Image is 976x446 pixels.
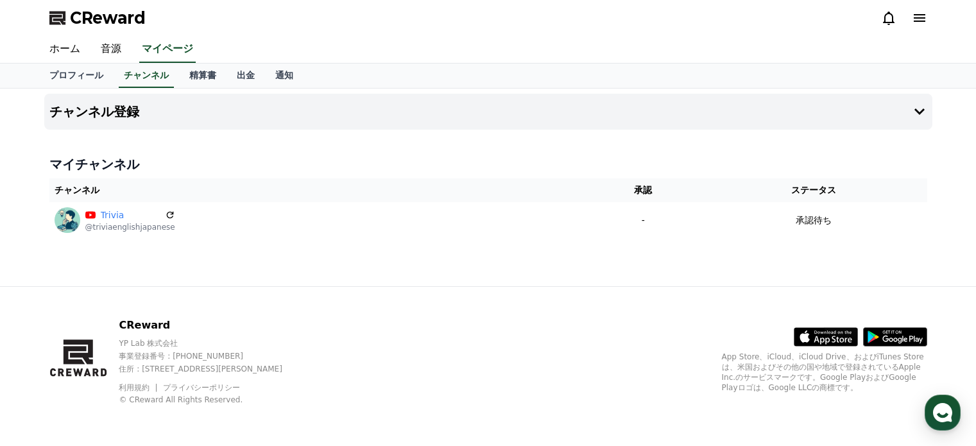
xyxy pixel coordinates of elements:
img: Trivia [55,207,80,233]
p: YP Lab 株式会社 [119,338,304,348]
p: © CReward All Rights Reserved. [119,395,304,405]
a: CReward [49,8,146,28]
p: CReward [119,318,304,333]
p: 住所 : [STREET_ADDRESS][PERSON_NAME] [119,364,304,374]
a: チャンネル [119,64,174,88]
a: プライバシーポリシー [163,383,240,392]
button: チャンネル登録 [44,94,932,130]
h4: チャンネル登録 [49,105,139,119]
p: 承認待ち [796,214,832,227]
a: 出金 [227,64,265,88]
p: @triviaenglishjapanese [85,222,175,232]
p: App Store、iCloud、iCloud Drive、およびiTunes Storeは、米国およびその他の国や地域で登録されているApple Inc.のサービスマークです。Google P... [722,352,927,393]
a: 音源 [90,36,132,63]
span: CReward [70,8,146,28]
th: ステータス [701,178,927,202]
a: 利用規約 [119,383,159,392]
h4: マイチャンネル [49,155,927,173]
a: ホーム [39,36,90,63]
a: Trivia [101,209,160,222]
a: 精算書 [179,64,227,88]
th: チャンネル [49,178,586,202]
th: 承認 [585,178,701,202]
p: - [590,214,696,227]
a: マイページ [139,36,196,63]
p: 事業登録番号 : [PHONE_NUMBER] [119,351,304,361]
a: 通知 [265,64,304,88]
a: プロフィール [39,64,114,88]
